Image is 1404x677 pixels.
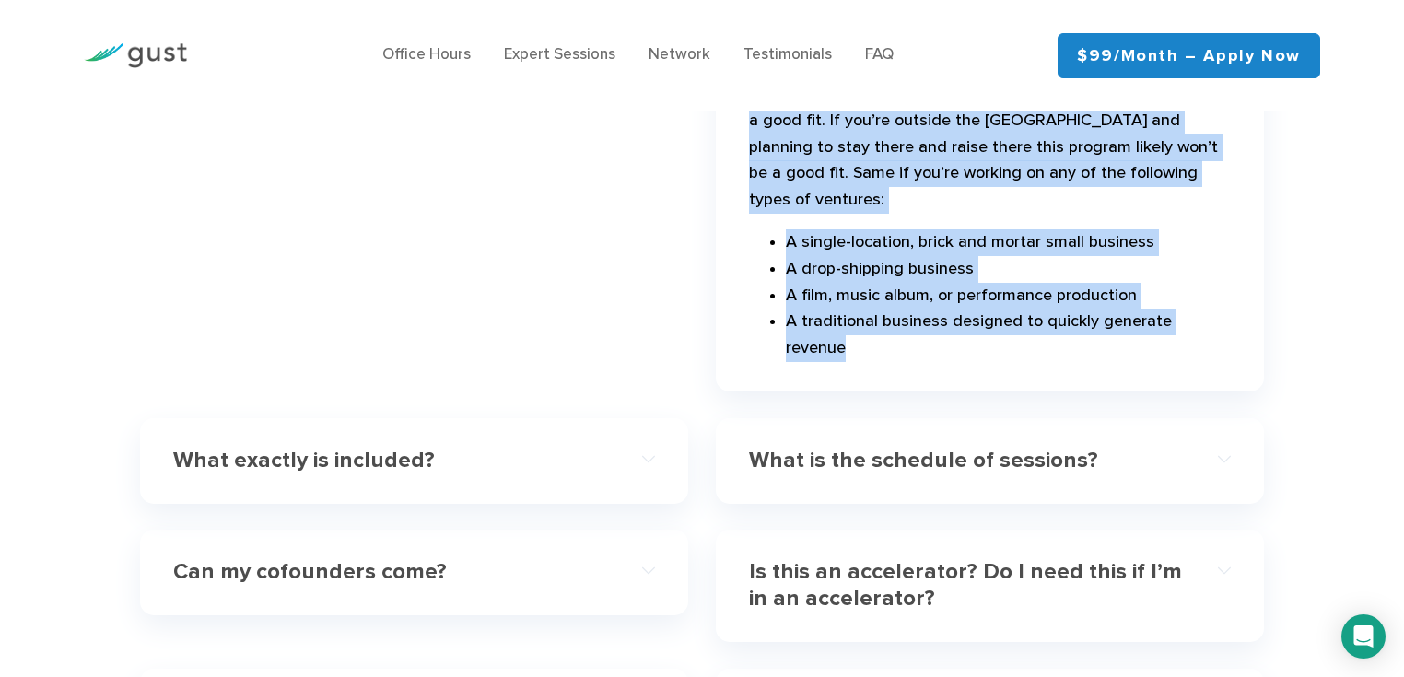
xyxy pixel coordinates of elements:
[865,45,894,64] a: FAQ
[382,45,471,64] a: Office Hours
[1058,33,1320,78] a: $99/month – Apply Now
[749,54,1231,221] p: If you’re currently outside of the US but planning to incorporate and raise money in the [GEOGRAP...
[504,45,615,64] a: Expert Sessions
[173,559,607,586] h4: Can my cofounders come?
[84,43,187,68] img: Gust Logo
[786,283,1231,309] li: A film, music album, or performance production
[786,229,1231,256] li: A single-location, brick and mortar small business
[786,309,1231,362] li: A traditional business designed to quickly generate revenue
[786,256,1231,283] li: A drop-shipping business
[743,45,832,64] a: Testimonials
[173,448,607,474] h4: What exactly is included?
[749,448,1183,474] h4: What is the schedule of sessions?
[749,559,1183,613] h4: Is this an accelerator? Do I need this if I’m in an accelerator?
[649,45,710,64] a: Network
[1341,614,1386,659] div: Open Intercom Messenger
